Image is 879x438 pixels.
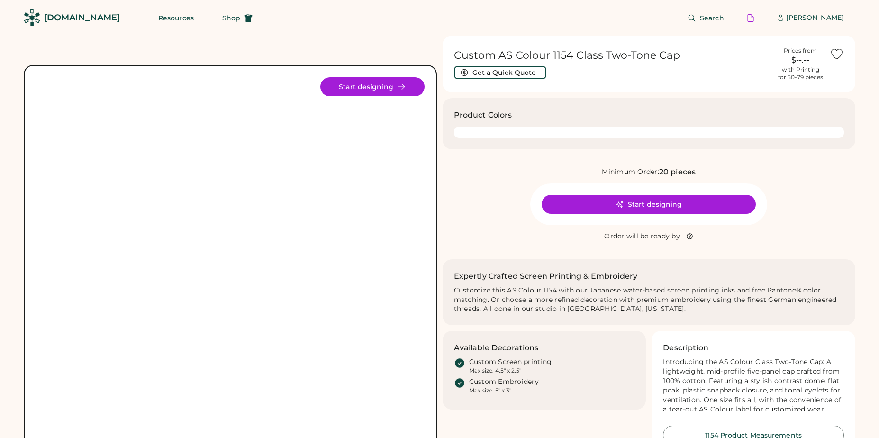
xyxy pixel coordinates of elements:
[786,13,844,23] div: [PERSON_NAME]
[542,195,756,214] button: Start designing
[663,357,844,414] div: Introducing the AS Colour Class Two-Tone Cap: A lightweight, mid-profile five-panel cap crafted f...
[659,166,696,178] div: 20 pieces
[44,12,120,24] div: [DOMAIN_NAME]
[147,9,205,27] button: Resources
[454,109,512,121] h3: Product Colors
[454,271,638,282] h2: Expertly Crafted Screen Printing & Embroidery
[777,55,824,66] div: $--.--
[222,15,240,21] span: Shop
[784,47,817,55] div: Prices from
[469,377,539,387] div: Custom Embroidery
[676,9,735,27] button: Search
[469,367,521,374] div: Max size: 4.5" x 2.5"
[211,9,264,27] button: Shop
[320,77,425,96] button: Start designing
[454,286,844,314] div: Customize this AS Colour 1154 with our Japanese water-based screen printing inks and free Pantone...
[469,387,511,394] div: Max size: 5" x 3"
[454,66,546,79] button: Get a Quick Quote
[604,232,680,241] div: Order will be ready by
[469,357,552,367] div: Custom Screen printing
[454,342,539,354] h3: Available Decorations
[700,15,724,21] span: Search
[454,49,771,62] h1: Custom AS Colour 1154 Class Two-Tone Cap
[602,167,659,177] div: Minimum Order:
[663,342,708,354] h3: Description
[778,66,823,81] div: with Printing for 50-79 pieces
[24,9,40,26] img: Rendered Logo - Screens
